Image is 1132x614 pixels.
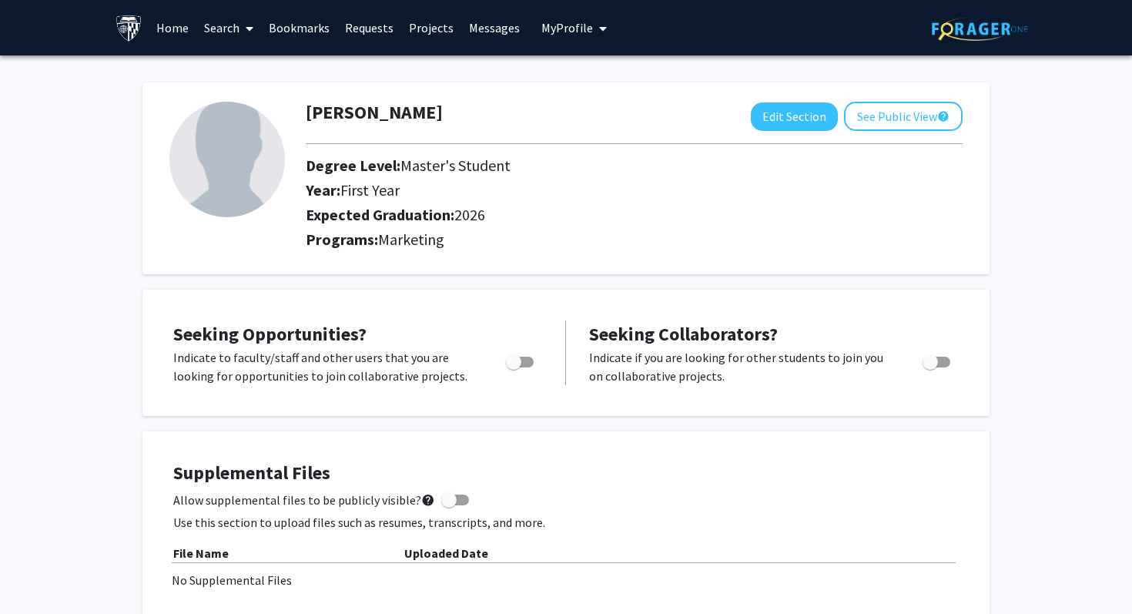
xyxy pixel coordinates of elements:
span: 2026 [454,205,485,224]
h4: Supplemental Files [173,462,959,485]
img: Profile Picture [169,102,285,217]
button: See Public View [844,102,963,131]
p: Use this section to upload files such as resumes, transcripts, and more. [173,513,959,532]
mat-icon: help [937,107,949,126]
h2: Expected Graduation: [306,206,830,224]
b: Uploaded Date [404,545,488,561]
a: Home [149,1,196,55]
p: Indicate to faculty/staff and other users that you are looking for opportunities to join collabor... [173,348,477,385]
span: My Profile [541,20,593,35]
p: Indicate if you are looking for other students to join you on collaborative projects. [589,348,893,385]
img: ForagerOne Logo [932,17,1028,41]
span: Marketing [378,230,444,249]
span: Master's Student [400,156,511,175]
iframe: Chat [12,545,65,602]
span: First Year [340,180,400,200]
div: No Supplemental Files [172,571,960,589]
a: Messages [461,1,527,55]
a: Bookmarks [261,1,337,55]
a: Projects [401,1,461,55]
span: Seeking Collaborators? [589,322,778,346]
h2: Degree Level: [306,156,830,175]
button: Edit Section [751,102,838,131]
div: Toggle [916,348,959,371]
mat-icon: help [421,491,435,509]
h2: Year: [306,181,830,200]
a: Search [196,1,261,55]
span: Seeking Opportunities? [173,322,367,346]
b: File Name [173,545,229,561]
div: Toggle [500,348,542,371]
h2: Programs: [306,230,963,249]
span: Allow supplemental files to be publicly visible? [173,491,435,509]
h1: [PERSON_NAME] [306,102,443,124]
img: Johns Hopkins University Logo [116,15,142,42]
a: Requests [337,1,401,55]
